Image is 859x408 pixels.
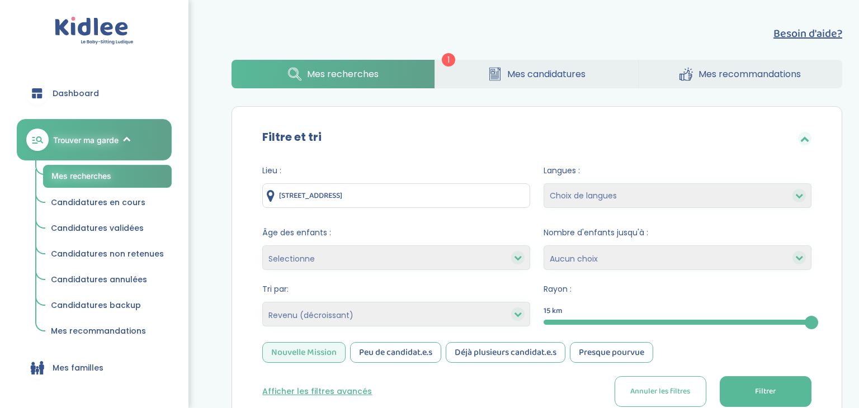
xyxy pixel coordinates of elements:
[232,60,435,88] a: Mes recherches
[570,342,653,363] div: Presque pourvue
[544,227,811,239] span: Nombre d'enfants jusqu'à :
[544,165,811,177] span: Langues :
[51,222,144,234] span: Candidatures validées
[51,274,147,285] span: Candidatures annulées
[53,88,99,99] span: Dashboard
[262,386,372,397] button: Afficher les filtres avancés
[262,183,530,208] input: Ville ou code postale
[262,283,530,295] span: Tri par:
[17,119,172,160] a: Trouver ma garde
[43,192,172,214] a: Candidatures en cours
[615,376,706,407] button: Annuler les filtres
[544,305,563,317] span: 15 km
[43,244,172,265] a: Candidatures non retenues
[53,362,103,374] span: Mes familles
[43,321,172,342] a: Mes recommandations
[307,67,379,81] span: Mes recherches
[639,60,842,88] a: Mes recommandations
[43,295,172,316] a: Candidatures backup
[17,348,172,388] a: Mes familles
[43,218,172,239] a: Candidatures validées
[51,300,141,311] span: Candidatures backup
[262,165,530,177] span: Lieu :
[773,25,842,42] button: Besoin d'aide?
[262,129,322,145] label: Filtre et tri
[698,67,801,81] span: Mes recommandations
[51,325,146,336] span: Mes recommandations
[51,171,111,181] span: Mes recherches
[350,342,441,363] div: Peu de candidat.e.s
[43,165,172,188] a: Mes recherches
[55,17,134,45] img: logo.svg
[442,53,455,67] span: 1
[262,227,530,239] span: Âge des enfants :
[720,376,811,407] button: Filtrer
[544,283,811,295] span: Rayon :
[53,134,119,146] span: Trouver ma garde
[51,248,164,259] span: Candidatures non retenues
[262,342,346,363] div: Nouvelle Mission
[507,67,586,81] span: Mes candidatures
[43,269,172,291] a: Candidatures annulées
[17,73,172,113] a: Dashboard
[755,386,776,397] span: Filtrer
[51,197,145,208] span: Candidatures en cours
[435,60,638,88] a: Mes candidatures
[630,386,690,397] span: Annuler les filtres
[446,342,565,363] div: Déjà plusieurs candidat.e.s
